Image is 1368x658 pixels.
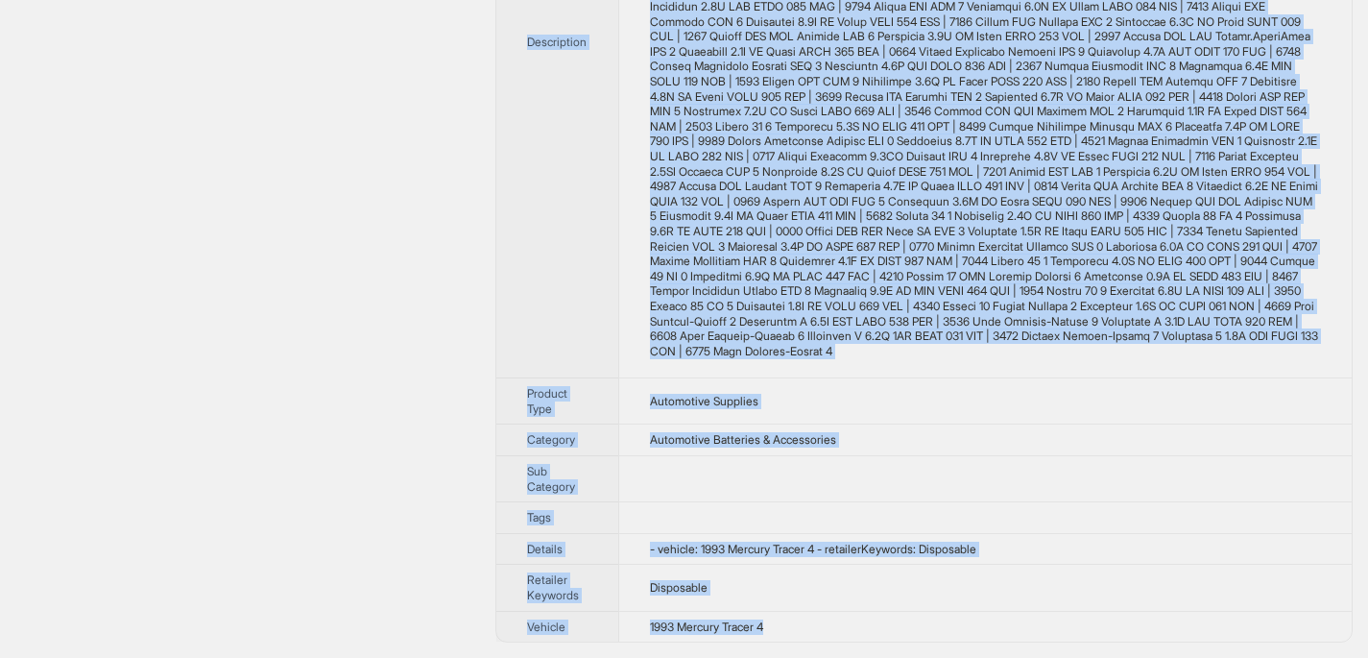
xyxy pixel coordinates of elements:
[650,580,708,595] span: Disposable
[527,573,579,602] span: Retailer Keywords
[527,464,575,494] span: Sub Category
[527,510,551,524] span: Tags
[650,620,763,634] span: 1993 Mercury Tracer 4
[650,542,976,556] span: - vehicle: 1993 Mercury Tracer 4 - retailerKeywords: Disposable
[650,394,758,408] span: Automotive Supplies
[527,35,587,49] span: Description
[527,620,565,634] span: Vehicle
[527,542,563,556] span: Details
[650,432,836,447] span: Automotive Batteries & Accessories
[527,386,567,416] span: Product Type
[527,432,575,447] span: Category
